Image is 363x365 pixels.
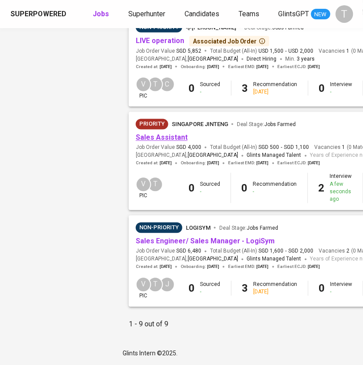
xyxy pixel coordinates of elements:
[341,144,345,152] span: 1
[278,264,320,270] span: Earliest ECJD :
[136,160,172,166] span: Created at :
[193,37,266,46] div: Associated Job Order
[257,160,269,166] span: [DATE]
[345,47,350,55] span: 1
[181,64,219,70] span: Onboarding :
[148,177,163,192] div: T
[210,144,309,152] span: Total Budget (All-In)
[200,281,221,296] div: Sourced
[254,289,298,296] div: [DATE]
[272,25,304,31] span: Jobs Farmed
[286,56,315,62] span: Min.
[254,88,298,96] div: [DATE]
[237,122,296,128] span: Deal Stage :
[136,255,238,264] span: [GEOGRAPHIC_DATA] ,
[136,119,168,130] div: New Job received from Demand Team
[136,237,275,246] a: Sales Engineer/ Sales Manager - LogiSym
[188,152,238,160] span: [GEOGRAPHIC_DATA]
[308,264,320,270] span: [DATE]
[200,81,221,96] div: Sourced
[188,55,238,64] span: [GEOGRAPHIC_DATA]
[160,277,175,293] div: J
[136,177,151,200] div: pic
[279,9,330,20] a: GlintsGPT NEW
[207,264,219,270] span: [DATE]
[207,64,219,70] span: [DATE]
[228,264,269,270] span: Earliest EMD :
[245,25,304,31] span: Deal Stage :
[136,64,172,70] span: Created at :
[308,160,320,166] span: [DATE]
[160,77,175,92] div: C
[160,160,172,166] span: [DATE]
[210,248,314,255] span: Total Budget (All-In)
[278,64,320,70] span: Earliest ECJD :
[308,64,320,70] span: [DATE]
[330,81,352,96] div: Interview
[279,10,309,18] span: GlintsGPT
[136,77,151,100] div: pic
[136,224,182,232] span: Non-Priority
[186,24,236,31] span: 零[PERSON_NAME]
[247,56,277,62] span: Direct Hiring
[278,160,320,166] span: Earliest ECJD :
[172,121,228,128] span: Singapore Jinteng
[330,281,352,296] div: Interview
[289,47,314,55] span: USD 2,000
[136,248,201,255] span: Job Order Value
[286,47,287,55] span: -
[257,64,269,70] span: [DATE]
[330,289,352,296] div: -
[311,10,330,19] span: NEW
[257,264,269,270] span: [DATE]
[297,56,315,62] span: 3 years
[253,188,297,196] div: -
[336,5,353,23] div: T
[286,248,287,255] span: -
[265,122,296,128] span: Jobs Farmed
[228,160,269,166] span: Earliest EMD :
[200,181,220,196] div: Sourced
[129,319,168,330] p: 1 - 9 out of 9
[136,152,238,160] span: [GEOGRAPHIC_DATA] ,
[185,9,221,20] a: Candidates
[176,144,201,152] span: SGD 4,000
[189,282,195,295] b: 0
[289,248,314,255] span: SGD 2,000
[160,64,172,70] span: [DATE]
[128,9,167,20] a: Superhunter
[242,282,248,295] b: 3
[330,173,352,203] div: Interview
[136,36,184,45] a: LIVE operation
[200,88,221,96] div: -
[247,256,301,262] span: Glints Managed Talent
[254,81,298,96] div: Recommendation
[188,255,238,264] span: [GEOGRAPHIC_DATA]
[185,10,219,18] span: Candidates
[210,47,314,55] span: Total Budget (All-In)
[247,225,279,231] span: Jobs Farmed
[136,277,151,300] div: pic
[136,120,168,129] span: Priority
[242,182,248,195] b: 0
[319,82,325,94] b: 0
[181,160,219,166] span: Onboarding :
[330,181,352,203] div: A few seconds ago
[239,10,259,18] span: Teams
[148,277,163,293] div: T
[11,9,66,19] div: Superpowered
[259,144,280,152] span: SGD 500
[239,9,261,20] a: Teams
[319,282,325,295] b: 0
[259,248,284,255] span: SGD 1,600
[136,47,201,55] span: Job Order Value
[281,144,283,152] span: -
[254,281,298,296] div: Recommendation
[148,77,163,92] div: T
[136,144,201,152] span: Job Order Value
[136,264,172,270] span: Created at :
[219,225,279,231] span: Deal Stage :
[136,177,151,192] div: V
[136,277,151,293] div: V
[11,9,68,19] a: Superpowered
